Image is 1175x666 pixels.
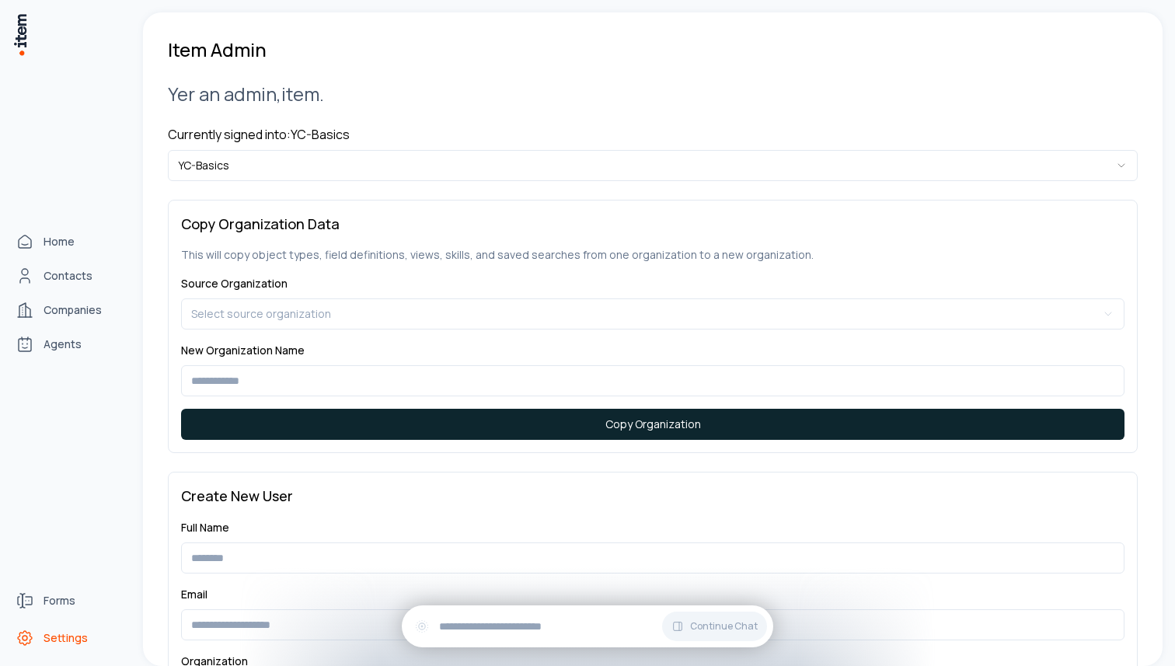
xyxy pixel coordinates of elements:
[181,213,1124,235] h3: Copy Organization Data
[12,12,28,57] img: Item Brain Logo
[402,605,773,647] div: Continue Chat
[690,620,758,633] span: Continue Chat
[9,622,127,654] a: Settings
[44,593,75,608] span: Forms
[9,260,127,291] a: Contacts
[181,409,1124,440] button: Copy Organization
[44,630,88,646] span: Settings
[9,295,127,326] a: Companies
[44,336,82,352] span: Agents
[9,329,127,360] a: Agents
[168,125,1138,144] h4: Currently signed into: YC-Basics
[44,268,92,284] span: Contacts
[168,81,1138,106] h2: Yer an admin, item .
[181,485,1124,507] h3: Create New User
[9,585,127,616] a: Forms
[662,612,767,641] button: Continue Chat
[9,226,127,257] a: Home
[44,302,102,318] span: Companies
[168,37,267,62] h1: Item Admin
[181,587,207,601] label: Email
[181,276,288,291] label: Source Organization
[181,247,1124,263] p: This will copy object types, field definitions, views, skills, and saved searches from one organi...
[44,234,75,249] span: Home
[181,343,305,357] label: New Organization Name
[181,520,229,535] label: Full Name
